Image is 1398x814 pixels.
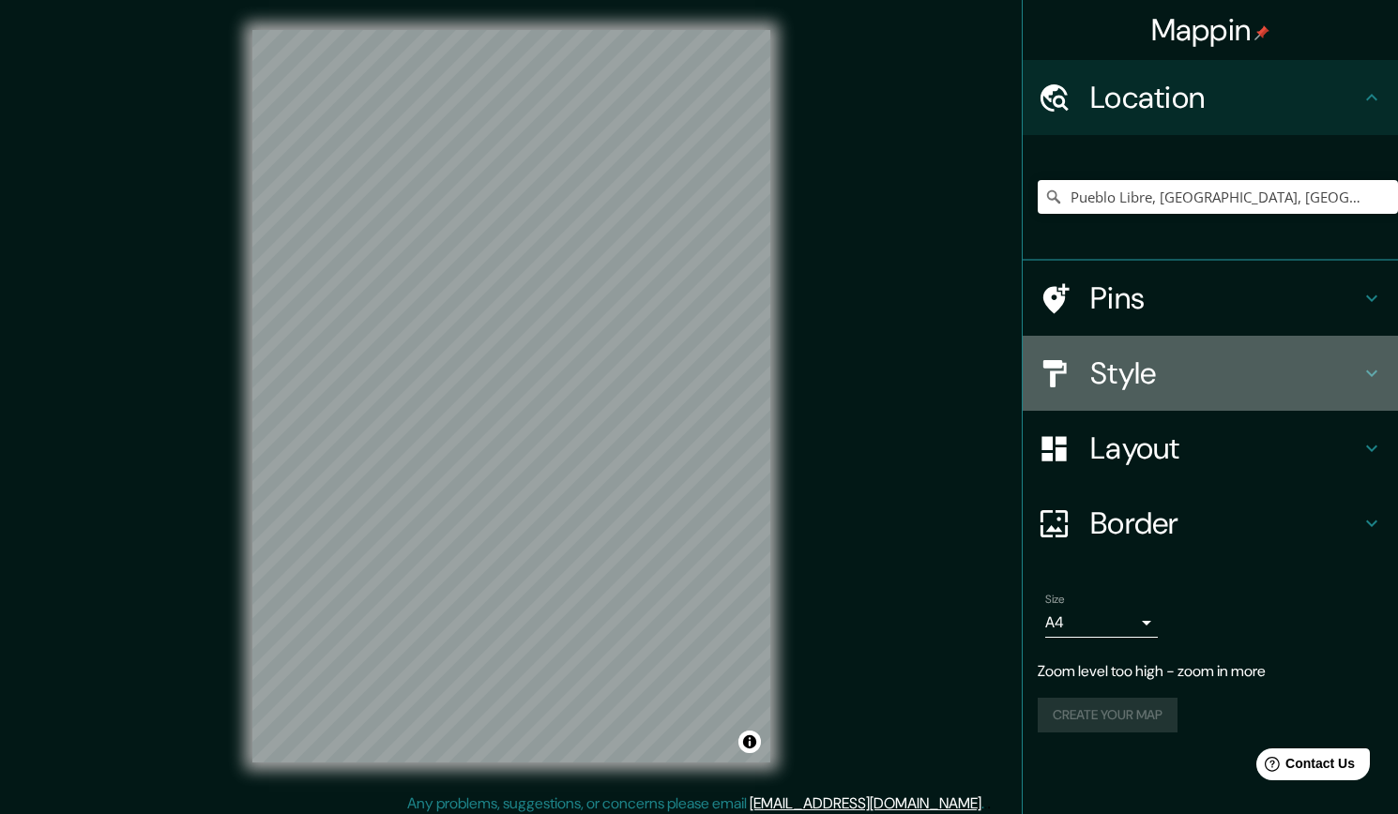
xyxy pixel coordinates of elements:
p: Zoom level too high - zoom in more [1038,660,1383,683]
h4: Pins [1090,279,1360,317]
button: Toggle attribution [738,731,761,753]
input: Pick your city or area [1038,180,1398,214]
div: Pins [1023,261,1398,336]
a: [EMAIL_ADDRESS][DOMAIN_NAME] [750,793,981,813]
iframe: Help widget launcher [1231,741,1377,793]
div: A4 [1045,608,1158,638]
h4: Mappin [1151,11,1270,49]
h4: Layout [1090,430,1360,467]
img: pin-icon.png [1254,25,1269,40]
div: Style [1023,336,1398,411]
h4: Border [1090,505,1360,542]
h4: Style [1090,354,1360,392]
label: Size [1045,592,1065,608]
canvas: Map [252,30,770,762]
div: Layout [1023,411,1398,486]
h4: Location [1090,79,1360,116]
div: Location [1023,60,1398,135]
div: Border [1023,486,1398,561]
